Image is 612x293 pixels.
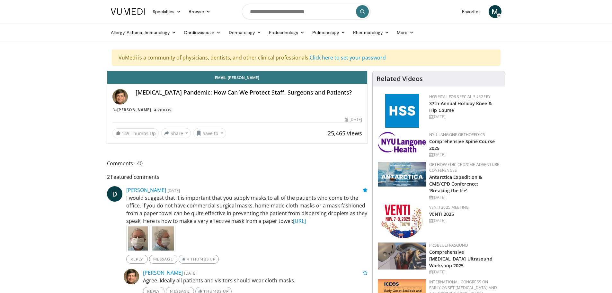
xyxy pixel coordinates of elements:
img: 923097bc-eeff-4ced-9ace-206d74fb6c4c.png.150x105_q85_autocrop_double_scale_upscale_version-0.2.png [378,162,426,187]
a: NYU Langone Orthopedics [429,132,485,137]
button: Save to [193,128,226,138]
a: VENTI 2025 [429,211,454,217]
small: [DATE] [167,188,180,193]
span: 25,465 views [328,129,362,137]
span: 4 [187,257,189,261]
a: Comprehensive [MEDICAL_DATA] Ultrasound Workshop 2025 [429,249,492,269]
div: By [112,107,362,113]
a: Rheumatology [349,26,393,39]
img: 196d80fa-0fd9-4c83-87ed-3e4f30779ad7.png.150x105_q85_autocrop_double_scale_upscale_version-0.2.png [378,132,426,152]
a: Hospital for Special Surgery [429,94,491,99]
p: I would suggest that it is important that you supply masks to all of the patients who come to the... [126,194,368,225]
a: [PERSON_NAME] [126,187,166,194]
a: D [107,186,122,202]
a: [PERSON_NAME] [143,269,183,276]
h4: Related Videos [377,75,423,83]
img: Avatar [124,269,139,284]
a: Reply [126,255,148,264]
a: 4 Thumbs Up [179,255,219,264]
a: Click here to set your password [310,54,386,61]
img: 60b07d42-b416-4309-bbc5-bc4062acd8fe.jpg.150x105_q85_autocrop_double_scale_upscale_version-0.2.jpg [381,205,423,238]
a: Specialties [149,5,185,18]
a: Email [PERSON_NAME] [107,71,368,84]
a: Comprehensive Spine Course 2025 [429,138,495,151]
div: [DATE] [429,269,500,275]
img: VuMedi Logo [111,8,145,15]
a: Allergy, Asthma, Immunology [107,26,180,39]
span: Comments 40 [107,159,368,168]
a: [URL] [293,217,306,224]
small: [DATE] [184,270,197,276]
span: 149 [122,130,129,136]
a: Probeultrasound [429,243,468,248]
h4: [MEDICAL_DATA] Pandemic: How Can We Protect Staff, Surgeons and Patients? [136,89,362,96]
a: Message [149,255,177,264]
button: Share [161,128,191,138]
a: Pulmonology [308,26,349,39]
div: [DATE] [345,117,362,123]
span: 2 Featured comments [107,173,368,181]
div: VuMedi is a community of physicians, dentists, and other clinical professionals. [112,50,501,66]
div: [DATE] [429,218,500,224]
a: 149 Thumbs Up [112,128,159,138]
a: Browse [185,5,214,18]
a: Cardiovascular [180,26,225,39]
a: Dermatology [225,26,265,39]
a: 4 Videos [152,107,173,113]
a: Endocrinology [265,26,308,39]
a: M [489,5,501,18]
a: Orthopaedic CPD/CME Adventure Conferences [429,162,499,173]
img: Avatar [112,89,128,105]
a: [PERSON_NAME] [117,107,151,113]
a: Antarctica Expedition & CME/CPD Conference: 'Breaking the Ice' [429,174,482,194]
a: VENTI 2025 Meeting [429,205,469,210]
div: [DATE] [429,114,500,120]
p: Agree. Ideally all patients and visitors should wear cloth masks. [143,277,368,284]
a: More [393,26,418,39]
img: f5c2b4a9-8f32-47da-86a2-cd262eba5885.gif.150x105_q85_autocrop_double_scale_upscale_version-0.2.jpg [385,94,419,128]
img: cda103ef-3d06-4b27-86e1-e0dffda84a25.jpg.150x105_q85_autocrop_double_scale_upscale_version-0.2.jpg [378,243,426,270]
div: [DATE] [429,152,500,158]
img: e9714e34-5eb6-4727-93fa-d06709fb8e76.jpg.75x75_q85.jpg [151,225,175,252]
a: Favorites [458,5,485,18]
a: 37th Annual Holiday Knee & Hip Course [429,100,492,113]
input: Search topics, interventions [242,4,370,19]
img: 3d852e31-8b1a-45e9-ab97-6e5239e77cdc.jpg.75x75_q85.jpg [126,225,149,252]
div: [DATE] [429,195,500,200]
